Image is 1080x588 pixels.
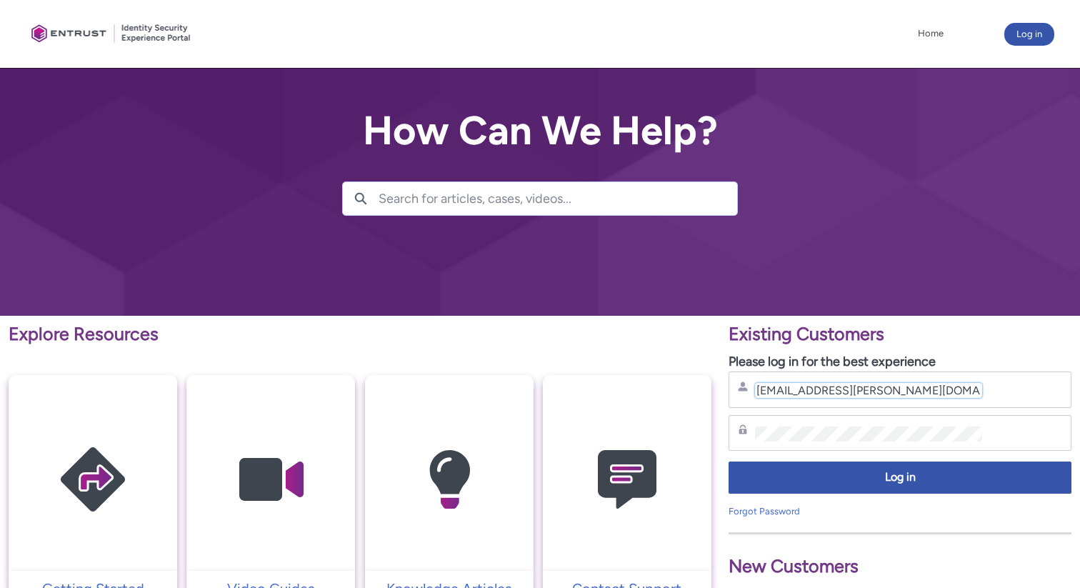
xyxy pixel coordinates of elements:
[25,403,161,557] img: Getting Started
[914,23,947,44] a: Home
[203,403,339,557] img: Video Guides
[729,462,1071,494] button: Log in
[729,506,800,517] a: Forgot Password
[379,182,737,215] input: Search for articles, cases, videos...
[9,321,711,348] p: Explore Resources
[559,403,695,557] img: Contact Support
[1004,23,1054,46] button: Log in
[729,352,1071,372] p: Please log in for the best experience
[755,383,982,398] input: Username
[738,469,1062,486] span: Log in
[342,109,738,153] h2: How Can We Help?
[381,403,517,557] img: Knowledge Articles
[729,553,1071,580] p: New Customers
[729,321,1071,348] p: Existing Customers
[343,182,379,215] button: Search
